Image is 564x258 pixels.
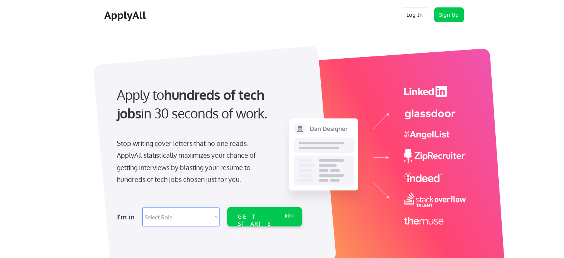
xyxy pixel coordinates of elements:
[117,86,268,121] strong: hundreds of tech jobs
[104,9,148,22] div: ApplyAll
[400,7,429,22] button: Log In
[117,211,138,223] div: I'm in
[434,7,464,22] button: Sign Up
[117,137,269,186] div: Stop writing cover letters that no one reads. ApplyAll statistically maximizes your chance of get...
[117,85,299,123] div: Apply to in 30 seconds of work.
[238,213,277,235] div: GET STARTED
